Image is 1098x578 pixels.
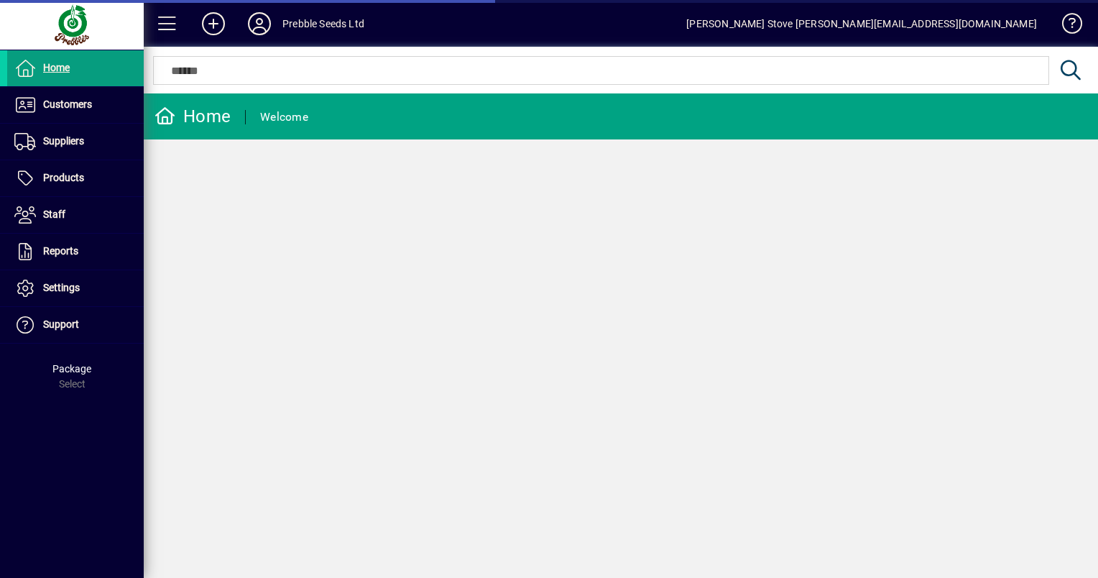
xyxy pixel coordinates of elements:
[7,124,144,160] a: Suppliers
[43,98,92,110] span: Customers
[260,106,308,129] div: Welcome
[236,11,282,37] button: Profile
[43,135,84,147] span: Suppliers
[43,172,84,183] span: Products
[52,363,91,375] span: Package
[282,12,364,35] div: Prebble Seeds Ltd
[1051,3,1080,50] a: Knowledge Base
[7,270,144,306] a: Settings
[7,234,144,270] a: Reports
[43,245,78,257] span: Reports
[7,160,144,196] a: Products
[190,11,236,37] button: Add
[43,62,70,73] span: Home
[43,208,65,220] span: Staff
[7,197,144,233] a: Staff
[43,318,79,330] span: Support
[686,12,1037,35] div: [PERSON_NAME] Stove [PERSON_NAME][EMAIL_ADDRESS][DOMAIN_NAME]
[154,105,231,128] div: Home
[7,87,144,123] a: Customers
[7,307,144,343] a: Support
[43,282,80,293] span: Settings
